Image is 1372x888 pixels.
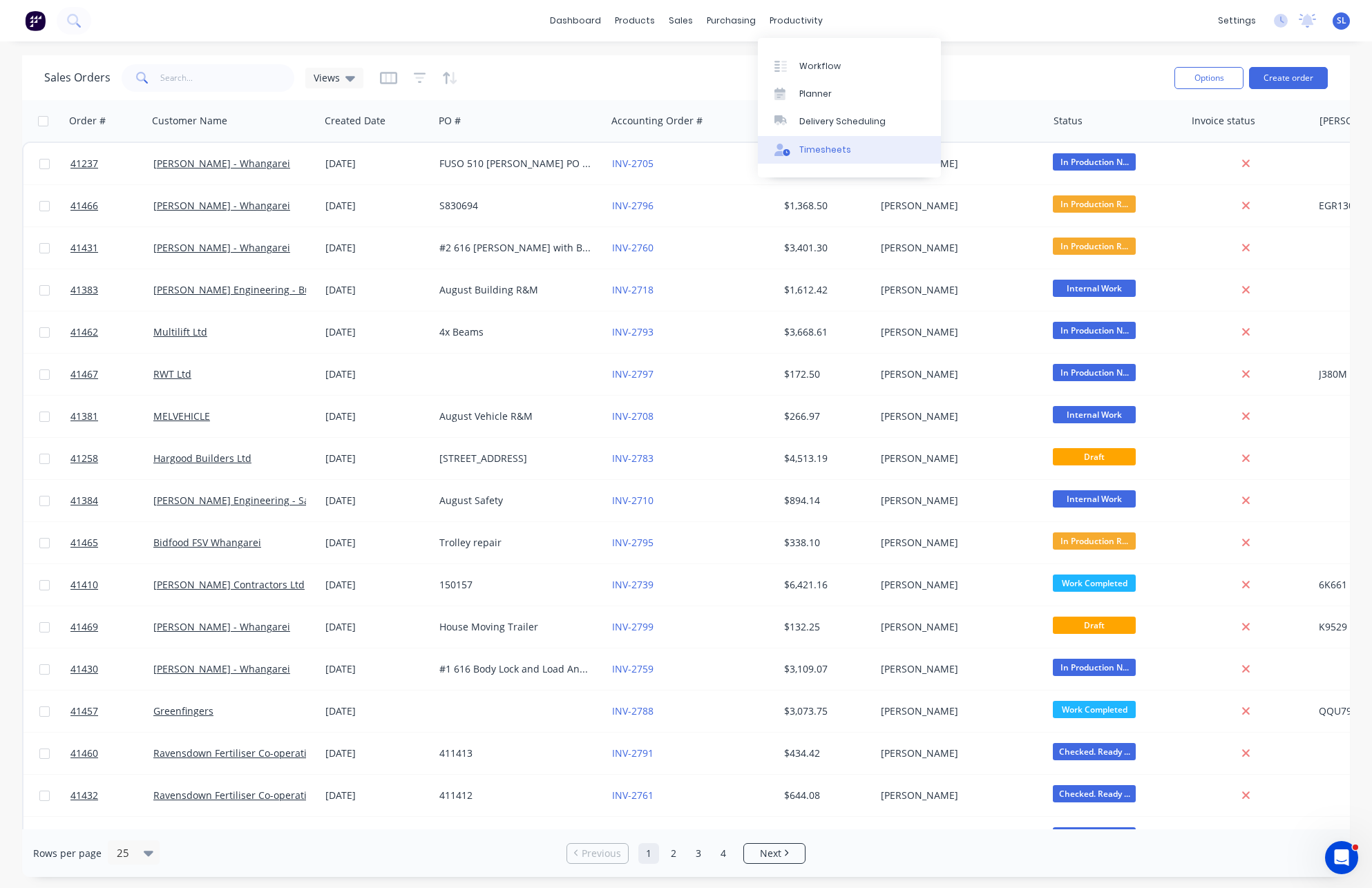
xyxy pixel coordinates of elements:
div: QQU790 [1319,704,1371,718]
div: [PERSON_NAME] [881,199,1034,213]
div: Planner [799,88,832,100]
div: [PERSON_NAME] [881,578,1034,592]
a: 41430 [70,648,153,690]
a: Greenfingers [153,704,213,717]
a: Ravensdown Fertiliser Co-operative [153,789,317,802]
div: #1 616 Body Lock and Load Anchorage [439,662,593,676]
div: 411412 [439,789,593,802]
a: [PERSON_NAME] - Whangarei [153,241,290,254]
div: August Safety [439,494,593,508]
div: [PERSON_NAME] [881,620,1034,634]
div: [PERSON_NAME] [881,157,1034,171]
div: [PERSON_NAME] [881,452,1034,465]
div: [DATE] [325,746,428,760]
a: Workflow [758,52,941,79]
span: In Production N... [1053,659,1136,676]
a: [PERSON_NAME] Contractors Ltd [153,578,305,591]
div: [DATE] [325,367,428,381]
a: MELVEHICLE [153,409,210,423]
span: Checked. Ready ... [1053,743,1136,760]
span: Next [760,847,781,860]
span: Work Completed [1053,701,1136,718]
a: 41383 [70,269,153,311]
a: 41410 [70,564,153,606]
a: 41384 [70,480,153,521]
div: 150157 [439,578,593,592]
span: Draft [1053,448,1136,465]
a: INV-2795 [612,536,654,549]
a: INV-2799 [612,620,654,633]
a: [PERSON_NAME] Engineering - Building R M [153,283,358,296]
a: 41237 [70,143,153,184]
a: 41467 [70,354,153,395]
div: $644.08 [784,789,866,802]
div: [PERSON_NAME] [881,283,1034,297]
div: [PERSON_NAME] [881,746,1034,760]
a: 41457 [70,691,153,732]
div: [PERSON_NAME] [881,325,1034,339]
div: $132.25 [784,620,866,634]
span: In Production R... [1053,532,1136,550]
a: 41462 [70,311,153,353]
div: August Vehicle R&M [439,409,593,423]
div: Accounting Order # [611,114,703,128]
div: [DATE] [325,409,428,423]
span: 41465 [70,536,98,550]
span: Views [314,70,340,85]
div: [PERSON_NAME] [881,241,1034,255]
span: 41467 [70,367,98,381]
span: 41462 [70,325,98,339]
span: In Production N... [1053,153,1136,171]
div: K9529 [1319,620,1371,634]
div: House Moving Trailer [439,620,593,634]
a: Timesheets [758,136,941,164]
div: productivity [763,10,830,31]
div: $1,368.50 [784,199,866,213]
a: Previous page [567,847,628,860]
div: Timesheets [799,144,851,156]
h1: Sales Orders [44,71,111,84]
a: INV-2705 [612,157,654,170]
div: 4x Beams [439,325,593,339]
span: 41466 [70,199,98,213]
div: PO # [439,114,461,128]
a: INV-2796 [612,199,654,212]
a: 41431 [70,227,153,269]
span: In Production R... [1053,238,1136,255]
a: 41258 [70,438,153,479]
span: In Production R... [1053,195,1136,213]
div: $3,109.07 [784,662,866,676]
div: $338.10 [784,536,866,550]
div: EGR130 [1319,199,1371,213]
a: INV-2791 [612,746,654,760]
a: INV-2797 [612,367,654,380]
div: products [608,10,662,31]
a: [PERSON_NAME] - Whangarei [153,157,290,170]
div: Trolley repair [439,536,593,550]
input: Search... [160,64,295,92]
div: [DATE] [325,789,428,802]
div: settings [1211,10,1263,31]
div: 411413 [439,746,593,760]
div: [DATE] [325,283,428,297]
a: INV-2708 [612,409,654,423]
a: Hargood Builders Ltd [153,452,251,465]
a: Ravensdown Fertiliser Co-operative [153,746,317,760]
span: 41381 [70,409,98,423]
span: Previous [582,847,621,860]
span: 41384 [70,494,98,508]
div: [DATE] [325,536,428,550]
span: 41431 [70,241,98,255]
div: [DATE] [325,578,428,592]
div: purchasing [700,10,763,31]
div: Delivery Scheduling [799,115,886,128]
a: 41381 [70,396,153,437]
div: $3,668.61 [784,325,866,339]
a: Page 1 is your current page [638,843,659,864]
div: [PERSON_NAME] [881,536,1034,550]
a: Multilift Ltd [153,325,207,338]
div: J380M [1319,367,1371,381]
div: Status [1054,114,1083,128]
div: $1,612.42 [784,283,866,297]
a: Delivery Scheduling [758,108,941,135]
